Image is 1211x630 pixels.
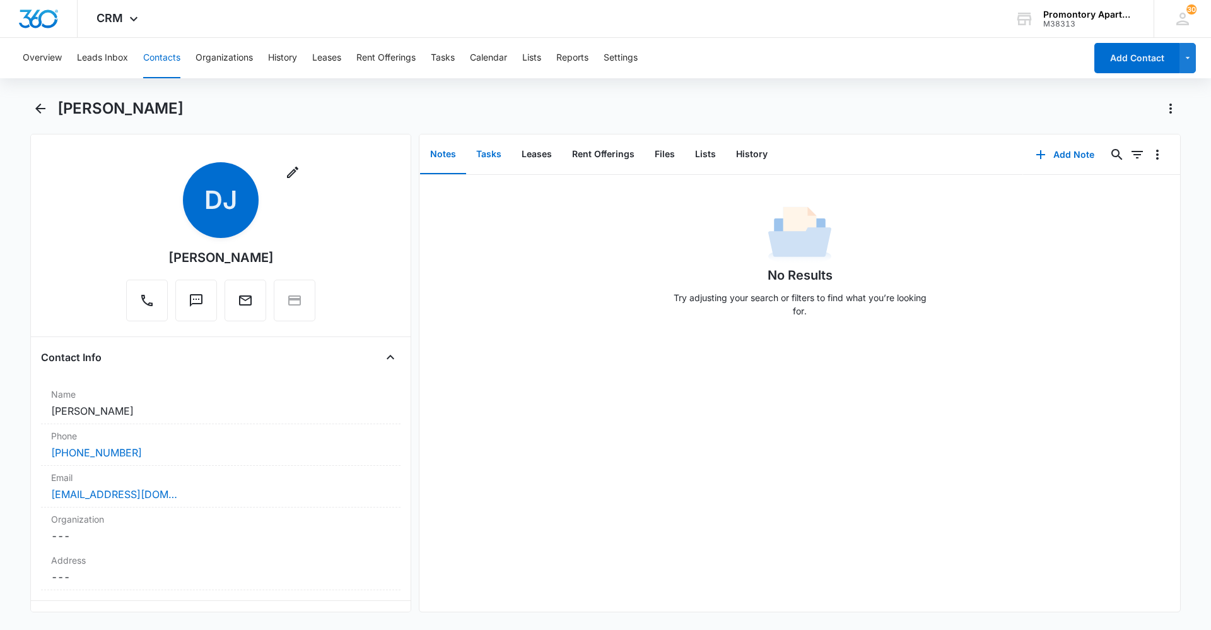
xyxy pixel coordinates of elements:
button: Filters [1127,145,1147,165]
a: [PHONE_NUMBER] [51,445,142,460]
div: notifications count [1186,4,1196,15]
h1: [PERSON_NAME] [57,99,184,118]
button: Back [30,98,50,119]
div: Address--- [41,549,401,590]
button: Overview [23,38,62,78]
a: Email [225,299,266,310]
button: Files [645,135,685,174]
label: Name [51,388,390,401]
button: Search... [1107,145,1127,165]
button: Leases [312,38,341,78]
button: Add Note [1023,140,1107,170]
label: Email [51,471,390,484]
div: Phone[PHONE_NUMBER] [41,424,401,466]
button: Leases [512,135,562,174]
button: Call [126,280,168,321]
button: Settings [604,38,638,78]
label: Phone [51,429,390,443]
dd: --- [51,569,390,585]
button: Text [175,280,217,321]
div: Organization--- [41,508,401,549]
button: Organizations [196,38,253,78]
button: Add Contact [1094,43,1179,73]
button: Lists [522,38,541,78]
button: Rent Offerings [562,135,645,174]
h4: Contact Info [41,350,102,365]
button: Tasks [431,38,455,78]
div: [PERSON_NAME] [168,248,274,267]
button: Email [225,280,266,321]
div: Email[EMAIL_ADDRESS][DOMAIN_NAME] [41,466,401,508]
button: Calendar [470,38,507,78]
dd: --- [51,528,390,544]
span: 30 [1186,4,1196,15]
label: Address [51,554,390,567]
button: Lists [685,135,726,174]
button: Tasks [466,135,512,174]
img: No Data [768,203,831,266]
dd: [PERSON_NAME] [51,403,390,419]
p: Try adjusting your search or filters to find what you’re looking for. [667,291,932,318]
a: [EMAIL_ADDRESS][DOMAIN_NAME] [51,487,177,502]
button: Notes [420,135,466,174]
a: Call [126,299,168,310]
button: Leads Inbox [77,38,128,78]
div: Name[PERSON_NAME] [41,383,401,424]
div: account id [1043,20,1135,28]
button: Rent Offerings [356,38,416,78]
span: DJ [183,162,259,238]
button: Overflow Menu [1147,145,1167,165]
span: CRM [97,11,123,25]
button: Reports [556,38,588,78]
button: History [726,135,778,174]
div: account name [1043,9,1135,20]
button: Close [380,347,401,367]
a: Text [175,299,217,310]
button: Actions [1161,98,1181,119]
label: Organization [51,513,390,526]
h1: No Results [768,266,833,285]
button: History [268,38,297,78]
button: Contacts [143,38,180,78]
